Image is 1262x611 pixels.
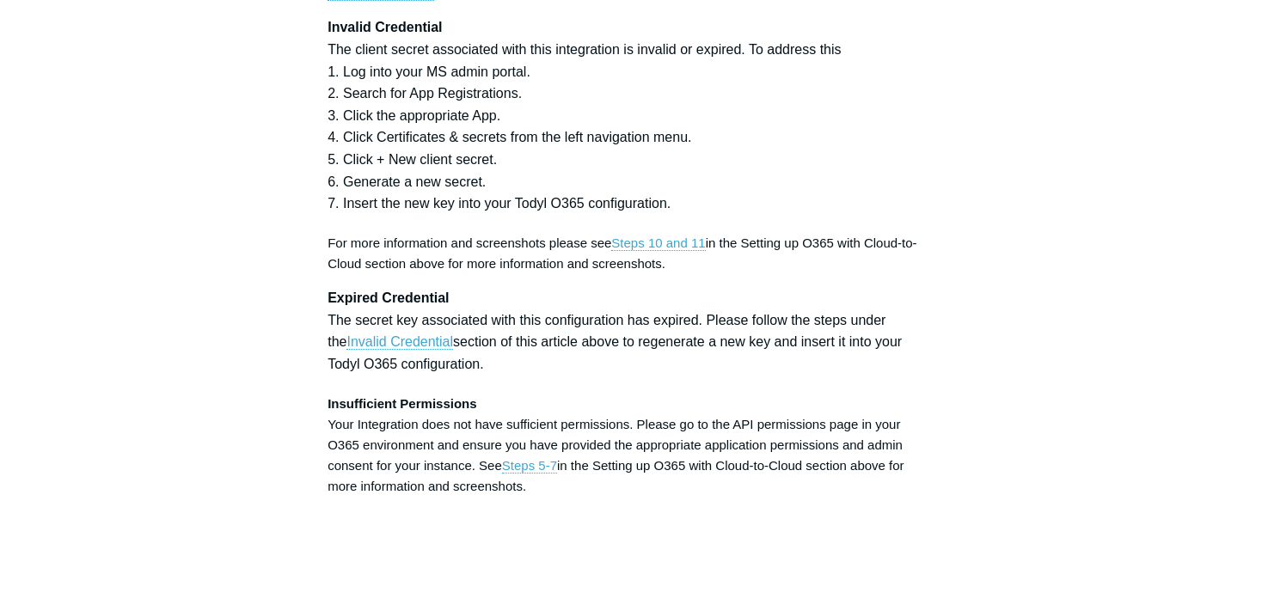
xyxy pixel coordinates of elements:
[611,235,705,251] a: Steps 10 and 11
[328,287,934,375] h4: The secret key associated with this configuration has expired. Please follow the steps under the ...
[328,290,449,305] strong: Expired Credential
[328,396,476,411] strong: Insufficient Permissions
[328,16,934,214] h4: The client secret associated with this integration is invalid or expired. To address this 1. Log ...
[346,334,453,350] a: Invalid Credential
[502,458,557,474] a: Steps 5-7
[328,20,442,34] strong: Invalid Credential
[328,394,934,497] p: Your Integration does not have sufficient permissions. Please go to the API permissions page in y...
[328,233,934,274] p: For more information and screenshots please see in the Setting up O365 with Cloud-to-Cloud sectio...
